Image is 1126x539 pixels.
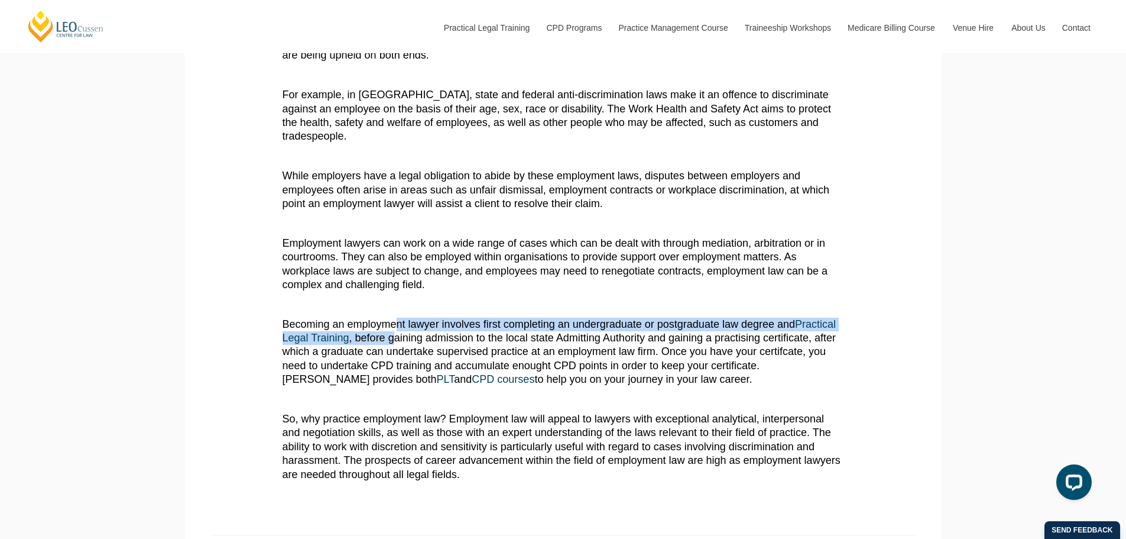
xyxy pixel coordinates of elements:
span: For example, in [GEOGRAPHIC_DATA], state and federal anti-discrimination laws make it an offence ... [283,89,832,142]
a: About Us [1002,2,1053,53]
span: Becoming an employment lawyer involves first completing an undergraduate or postgraduate law degr... [283,318,796,330]
iframe: LiveChat chat widget [1047,460,1096,509]
span: Employment lawyers can work on a wide range of cases which can be dealt with through mediation, a... [283,237,828,291]
a: PLT [437,373,455,385]
a: [PERSON_NAME] Centre for Law [27,9,105,43]
a: CPD courses [472,373,534,385]
a: Practice Management Course [610,2,736,53]
a: CPD Programs [537,2,609,53]
span: While employers have a legal obligation to abide by these employment laws, disputes between emplo... [283,170,829,209]
span: So, why practice employment law? Employment law will appeal to lawyers with exceptional analytica... [283,413,841,480]
a: Contact [1053,2,1099,53]
a: Medicare Billing Course [839,2,944,53]
a: Venue Hire [944,2,1002,53]
a: Practical Legal Training [435,2,538,53]
a: Traineeship Workshops [736,2,839,53]
span: , before gaining admission to the local state Admitting Authority and gaining a practising certif... [283,332,836,385]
